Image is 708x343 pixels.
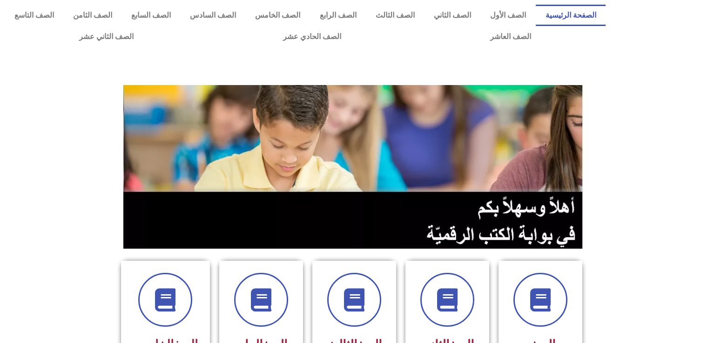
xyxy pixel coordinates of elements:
a: الصف التاسع [5,5,63,26]
a: الصف الحادي عشر [208,26,415,47]
a: الصف الأول [481,5,536,26]
a: الصف الثاني عشر [5,26,208,47]
a: الصف السادس [181,5,246,26]
a: الصف الخامس [246,5,310,26]
a: الصف الثامن [63,5,121,26]
a: الصفحة الرئيسية [536,5,606,26]
a: الصف الثاني [424,5,480,26]
a: الصف السابع [121,5,180,26]
a: الصف الثالث [366,5,424,26]
a: الصف الرابع [310,5,366,26]
a: الصف العاشر [416,26,606,47]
